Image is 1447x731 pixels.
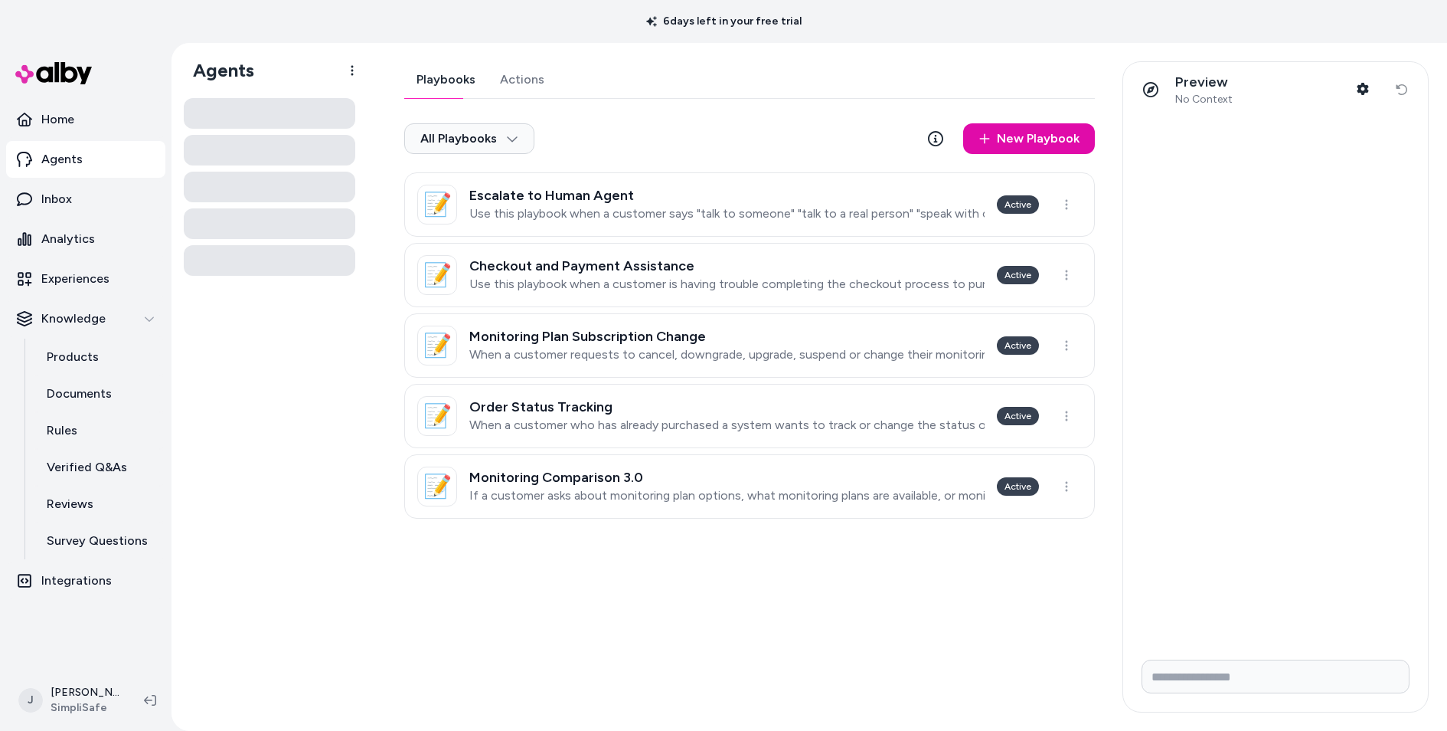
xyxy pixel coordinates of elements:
p: Use this playbook when a customer says "talk to someone" "talk to a real person" "speak with cust... [469,206,985,221]
div: 📝 [417,467,457,506]
a: Survey Questions [31,523,165,559]
p: Experiences [41,270,109,288]
a: Integrations [6,562,165,599]
button: Knowledge [6,300,165,337]
button: Actions [488,61,557,98]
button: J[PERSON_NAME]SimpliSafe [9,676,132,725]
a: 📝Checkout and Payment AssistanceUse this playbook when a customer is having trouble completing th... [404,243,1095,307]
button: All Playbooks [404,123,534,154]
h3: Order Status Tracking [469,399,985,415]
a: Agents [6,141,165,178]
a: Documents [31,375,165,412]
p: When a customer who has already purchased a system wants to track or change the status of their e... [469,418,985,433]
div: 📝 [417,326,457,365]
a: 📝Escalate to Human AgentUse this playbook when a customer says "talk to someone" "talk to a real ... [404,172,1095,237]
h1: Agents [181,59,254,82]
div: Active [997,336,1039,355]
h3: Escalate to Human Agent [469,188,985,203]
a: Products [31,339,165,375]
a: 📝Monitoring Comparison 3.0If a customer asks about monitoring plan options, what monitoring plans... [404,454,1095,519]
p: Inbox [41,190,72,208]
a: 📝Order Status TrackingWhen a customer who has already purchased a system wants to track or change... [404,384,1095,448]
a: Analytics [6,221,165,257]
p: Agents [41,150,83,169]
a: Home [6,101,165,138]
a: Experiences [6,261,165,297]
button: Playbooks [404,61,488,98]
span: All Playbooks [420,131,518,146]
p: Survey Questions [47,532,148,550]
h3: Checkout and Payment Assistance [469,258,985,274]
span: J [18,688,43,713]
p: Documents [47,385,112,403]
p: Rules [47,421,77,440]
div: 📝 [417,255,457,295]
a: Verified Q&As [31,449,165,486]
p: Verified Q&As [47,458,127,477]
span: SimpliSafe [51,700,119,716]
p: Home [41,110,74,129]
a: Rules [31,412,165,449]
p: When a customer requests to cancel, downgrade, upgrade, suspend or change their monitoring plan s... [469,347,985,362]
div: Active [997,266,1039,284]
span: No Context [1175,93,1233,107]
p: Use this playbook when a customer is having trouble completing the checkout process to purchase t... [469,277,985,292]
p: Analytics [41,230,95,248]
p: [PERSON_NAME] [51,685,119,700]
p: Reviews [47,495,93,513]
a: 📝Monitoring Plan Subscription ChangeWhen a customer requests to cancel, downgrade, upgrade, suspe... [404,313,1095,378]
div: Active [997,407,1039,425]
p: Preview [1175,74,1233,91]
input: Write your prompt here [1142,660,1409,693]
a: Inbox [6,181,165,218]
img: alby Logo [15,62,92,84]
div: 📝 [417,396,457,436]
a: New Playbook [963,123,1095,154]
p: Products [47,348,99,366]
div: Active [997,477,1039,496]
a: Reviews [31,486,165,523]
div: 📝 [417,185,457,225]
div: Active [997,195,1039,214]
p: Knowledge [41,310,106,328]
h3: Monitoring Plan Subscription Change [469,329,985,344]
p: Integrations [41,572,112,590]
p: 6 days left in your free trial [637,14,811,29]
p: If a customer asks about monitoring plan options, what monitoring plans are available, or monitor... [469,488,985,503]
h3: Monitoring Comparison 3.0 [469,470,985,485]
